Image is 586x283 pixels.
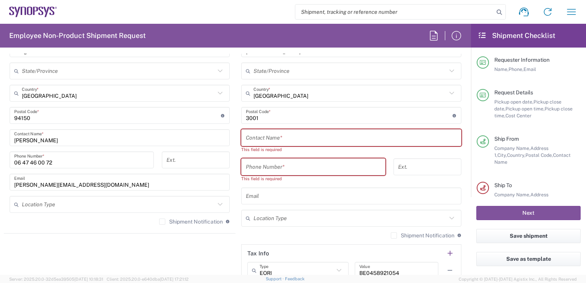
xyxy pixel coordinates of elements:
div: This field is required [241,146,461,153]
h2: Employee Non-Product Shipment Request [9,31,146,40]
label: Shipment Notification [159,219,223,225]
span: Request Details [494,89,533,95]
span: Pickup open date, [494,99,533,105]
span: Pickup open time, [505,106,545,112]
div: This field is required [241,175,385,182]
a: Support [266,276,285,281]
span: Company Name, [494,145,530,151]
span: Copyright © [DATE]-[DATE] Agistix Inc., All Rights Reserved [459,276,577,283]
button: Save shipment [476,229,581,243]
span: Company Name, [494,192,530,197]
span: Client: 2025.20.0-e640dba [107,277,189,281]
h2: Shipment Checklist [478,31,555,40]
span: City, [497,152,507,158]
span: Server: 2025.20.0-32d5ea39505 [9,277,103,281]
label: Shipment Notification [391,232,454,239]
input: Shipment, tracking or reference number [295,5,494,19]
button: Save as template [476,252,581,266]
span: Postal Code, [525,152,553,158]
a: Feedback [285,276,305,281]
span: Cost Center [505,113,532,118]
span: Email [523,66,536,72]
span: [DATE] 10:18:31 [74,277,103,281]
span: Requester Information [494,57,550,63]
h2: Tax Info [247,250,269,257]
span: Country, [507,152,525,158]
span: Name, [494,66,509,72]
button: Next [476,206,581,220]
span: Ship From [494,136,519,142]
span: Ship To [494,182,512,188]
span: [DATE] 17:21:12 [160,277,189,281]
span: Phone, [509,66,523,72]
